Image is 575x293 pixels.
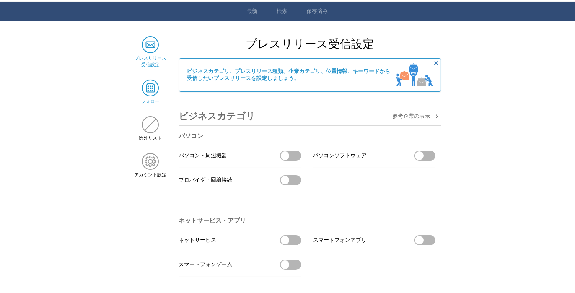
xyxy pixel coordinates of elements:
img: プレスリリース 受信設定 [142,36,159,53]
button: 非表示にする [432,59,441,68]
button: 参考企業の表示 [393,112,441,121]
h3: パソコン [179,132,435,140]
span: 除外リスト [139,135,162,142]
img: 除外リスト [142,116,159,133]
span: プロバイダ・回線接続 [179,177,233,184]
span: パソコンソフトウェア [313,152,367,159]
a: フォローフォロー [134,80,167,105]
a: 除外リスト除外リスト [134,116,167,142]
span: アカウント設定 [134,172,166,178]
a: アカウント設定アカウント設定 [134,153,167,178]
a: 最新 [247,8,258,15]
a: 保存済み [307,8,328,15]
span: スマートフォンゲーム [179,261,233,268]
span: 参考企業の 表示 [393,113,430,120]
span: プレスリリース 受信設定 [134,55,166,68]
a: プレスリリース 受信設定プレスリリース 受信設定 [134,36,167,68]
h2: プレスリリース受信設定 [179,36,441,52]
img: アカウント設定 [142,153,159,170]
img: フォロー [142,80,159,96]
a: 検索 [277,8,288,15]
span: パソコン・周辺機器 [179,152,227,159]
span: フォロー [141,98,160,105]
h3: ビジネスカテゴリ [179,107,256,125]
span: スマートフォンアプリ [313,237,367,244]
span: ビジネスカテゴリ、プレスリリース種類、企業カテゴリ、位置情報、キーワードから 受信したいプレスリリースを設定しましょう。 [187,68,390,82]
h3: ネットサービス・アプリ [179,217,435,225]
span: ネットサービス [179,237,217,244]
